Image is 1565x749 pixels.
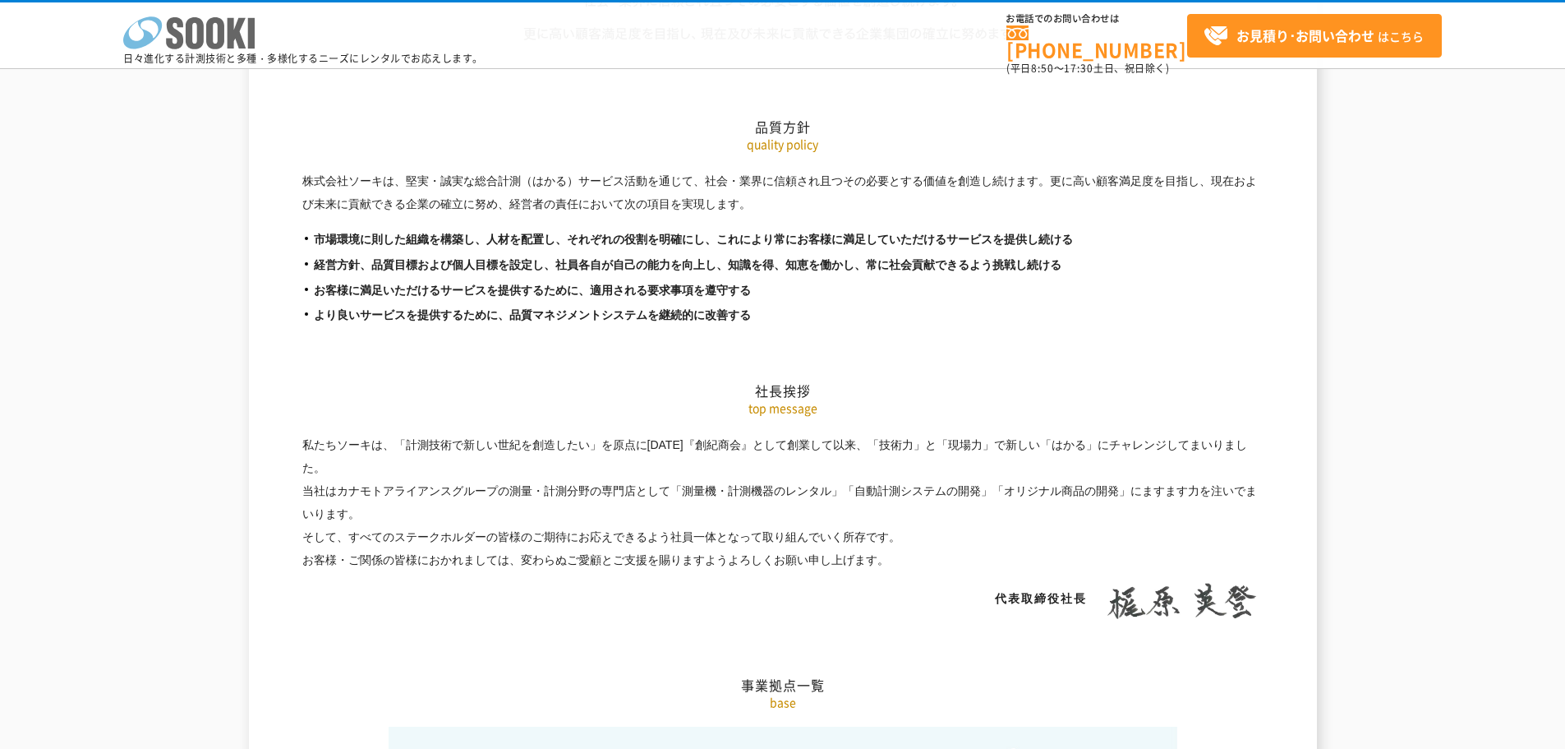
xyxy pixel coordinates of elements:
[1006,61,1169,76] span: (平日 ～ 土日、祝日除く)
[302,218,1264,400] h2: 社長挨拶
[302,283,1264,300] li: お客様に満足いただけるサービスを提供するために、適用される要求事項を遵守する
[302,136,1264,153] p: quality policy
[302,694,1264,711] p: base
[302,307,1264,325] li: より良いサービスを提供するために、品質マネジメントシステムを継続的に改善する
[302,257,1264,275] li: 経営方針、品質目標および個人目標を設定し、社員各自が自己の能力を向上し、知識を得、知恵を働かし、常に社会貢献できるよう挑戦し続ける
[302,400,1264,417] p: top message
[995,592,1087,605] span: 代表取締役社長
[1064,61,1093,76] span: 17:30
[1099,583,1264,619] img: 梶原 英登
[1204,24,1424,49] span: はこちら
[1236,25,1374,45] strong: お見積り･お問い合わせ
[302,433,1264,572] p: 私たちソーキは、「計測技術で新しい世紀を創造したい」を原点に[DATE]『創紀商会』として創業して以来、「技術力」と「現場力」で新しい「はかる」にチャレンジしてまいりました。 当社はカナモトアラ...
[1187,14,1442,58] a: お見積り･お問い合わせはこちら
[123,53,483,63] p: 日々進化する計測技術と多種・多様化するニーズにレンタルでお応えします。
[302,232,1264,249] li: 市場環境に則した組織を構築し、人材を配置し、それぞれの役割を明確にし、これにより常にお客様に満足していただけるサービスを提供し続ける
[302,169,1264,215] p: 株式会社ソーキは、堅実・誠実な総合計測（はかる）サービス活動を通じて、社会・業界に信頼され且つその必要とする価値を創造し続けます。更に高い顧客満足度を目指し、現在および未来に貢献できる企業の確立...
[1031,61,1054,76] span: 8:50
[302,512,1264,694] h2: 事業拠点一覧
[1006,14,1187,24] span: お電話でのお問い合わせは
[1006,25,1187,59] a: [PHONE_NUMBER]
